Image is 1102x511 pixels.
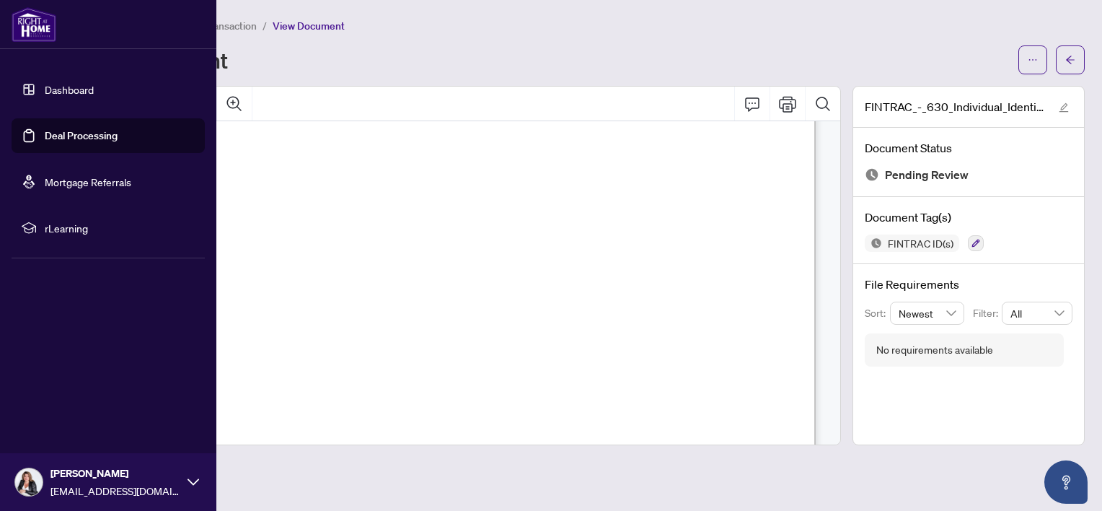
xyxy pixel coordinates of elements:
[865,98,1045,115] span: FINTRAC_-_630_Individual_Identification_Record__A__-_PropTx-OREA_2025-08-20_08_32_18 2.pdf
[50,483,180,499] span: [EMAIL_ADDRESS][DOMAIN_NAME]
[865,167,879,182] img: Document Status
[865,235,882,252] img: Status Icon
[45,220,195,236] span: rLearning
[45,175,131,188] a: Mortgage Referrals
[865,209,1072,226] h4: Document Tag(s)
[180,19,257,32] span: View Transaction
[263,17,267,34] li: /
[1010,302,1064,324] span: All
[45,129,118,142] a: Deal Processing
[973,305,1002,321] p: Filter:
[876,342,993,358] div: No requirements available
[45,83,94,96] a: Dashboard
[273,19,345,32] span: View Document
[899,302,956,324] span: Newest
[12,7,56,42] img: logo
[865,305,890,321] p: Sort:
[50,466,180,481] span: [PERSON_NAME]
[1059,102,1069,113] span: edit
[865,276,1072,293] h4: File Requirements
[865,139,1072,157] h4: Document Status
[882,238,959,248] span: FINTRAC ID(s)
[15,468,43,496] img: Profile Icon
[1044,460,1088,504] button: Open asap
[885,165,969,185] span: Pending Review
[1028,55,1038,65] span: ellipsis
[1065,55,1075,65] span: arrow-left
